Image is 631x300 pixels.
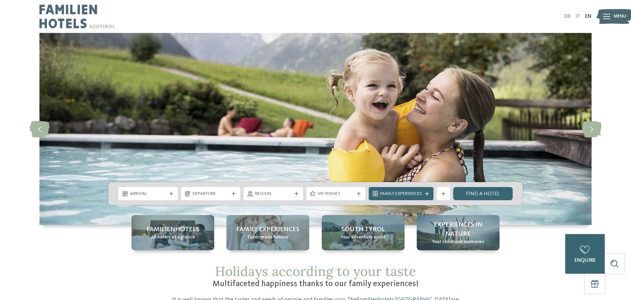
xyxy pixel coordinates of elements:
a: Select your favourite family experiences! Familienhotels All hotels at a glance [131,215,214,250]
span: Family Experiences [236,225,299,234]
span: Tailor-made holiday [247,234,289,241]
span: Multifaceted happiness thanks to our family experiences! [213,280,419,288]
span: My wishes [318,191,354,197]
a: Select your favourite family experiences! South Tyrol Your adventure world [322,215,405,250]
span: Family Experiences [380,191,422,197]
a: enquire [565,234,605,274]
a: IT [575,14,580,19]
span: Arrival [130,191,166,197]
span: enquire [574,258,596,263]
span: Your adventure world [341,234,385,241]
span: Holidays according to your taste [215,263,416,280]
a: Select your favourite family experiences! Family Experiences Tailor-made holiday [226,215,309,250]
a: Find a hotel [453,187,513,200]
span: Region [255,191,292,197]
a: Select your favourite family experiences! Experiences in nature Your childhood memories [417,215,500,250]
span: Your childhood memories [432,239,484,245]
span: Departure [193,191,229,197]
span: South Tyrol [341,225,385,234]
span: Familienhotels [147,225,199,234]
span: Menu [614,13,626,20]
span: All hotels at a glance [151,234,195,241]
img: Select your favourite family experiences! [39,33,592,225]
a: DE [564,14,571,19]
a: EN [585,14,592,19]
span: Experiences in nature [423,220,493,239]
